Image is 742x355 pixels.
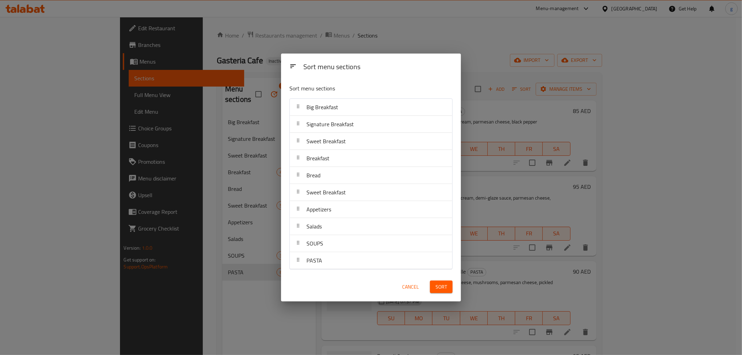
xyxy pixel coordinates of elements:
[306,119,354,129] span: Signature Breakfast
[290,184,452,201] div: Sweet Breakfast
[290,167,452,184] div: Bread
[290,150,452,167] div: Breakfast
[290,133,452,150] div: Sweet Breakfast
[306,102,338,112] span: Big Breakfast
[290,235,452,252] div: SOUPS
[399,281,422,293] button: Cancel
[306,204,331,215] span: Appetizers
[290,218,452,235] div: Salads
[402,283,419,291] span: Cancel
[306,136,346,146] span: Sweet Breakfast
[306,255,322,266] span: PASTA
[436,283,447,291] span: Sort
[289,84,419,93] p: Sort menu sections
[290,252,452,269] div: PASTA
[290,201,452,218] div: Appetizers
[306,170,320,180] span: Bread
[306,221,322,232] span: Salads
[306,153,329,163] span: Breakfast
[430,281,453,293] button: Sort
[301,59,455,75] div: Sort menu sections
[290,99,452,116] div: Big Breakfast
[306,238,323,249] span: SOUPS
[290,116,452,133] div: Signature Breakfast
[306,187,346,197] span: Sweet Breakfast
